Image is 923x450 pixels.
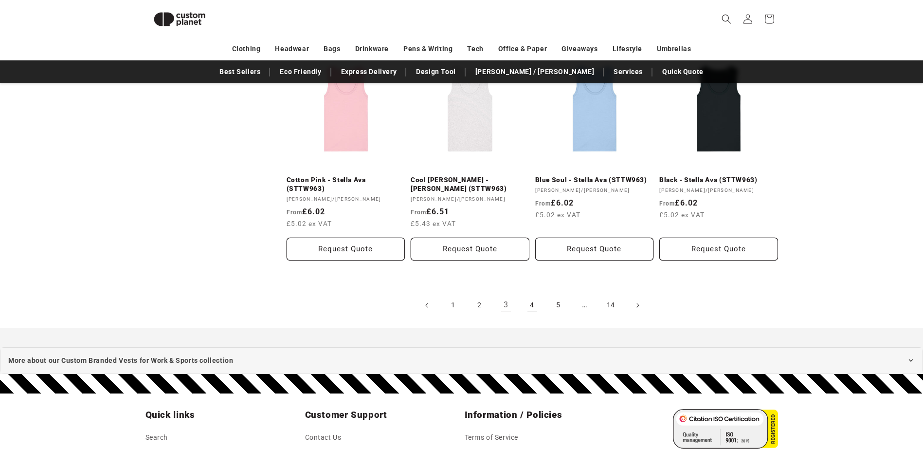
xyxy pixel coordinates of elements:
[561,40,597,57] a: Giveaways
[659,176,778,185] a: Black - Stella Ava (STTW963)
[287,176,405,193] a: Cotton Pink - Stella Ava (STTW963)
[657,40,691,57] a: Umbrellas
[467,40,483,57] a: Tech
[495,295,517,316] a: Page 3
[145,4,214,35] img: Custom Planet
[716,8,737,30] summary: Search
[443,295,464,316] a: Page 1
[403,40,452,57] a: Pens & Writing
[416,295,438,316] a: Previous page
[305,431,342,446] a: Contact Us
[287,295,778,316] nav: Pagination
[471,63,599,80] a: [PERSON_NAME] / [PERSON_NAME]
[465,431,519,446] a: Terms of Service
[275,63,326,80] a: Eco Friendly
[8,355,233,367] span: More about our Custom Branded Vests for Work & Sports collection
[145,431,168,446] a: Search
[336,63,402,80] a: Express Delivery
[469,295,490,316] a: Page 2
[627,295,648,316] a: Next page
[275,40,309,57] a: Headwear
[232,40,261,57] a: Clothing
[411,176,529,193] a: Cool [PERSON_NAME] - [PERSON_NAME] (STTW963)
[305,409,459,421] h2: Customer Support
[215,63,265,80] a: Best Sellers
[522,295,543,316] a: Page 4
[411,238,529,261] button: Request Quote
[355,40,389,57] a: Drinkware
[411,63,461,80] a: Design Tool
[287,238,405,261] button: Request Quote
[760,345,923,450] iframe: Chat Widget
[600,295,622,316] a: Page 14
[613,40,642,57] a: Lifestyle
[657,63,708,80] a: Quick Quote
[465,409,618,421] h2: Information / Policies
[535,238,654,261] button: Request Quote
[535,176,654,185] a: Blue Soul - Stella Ava (STTW963)
[574,295,596,316] span: …
[609,63,648,80] a: Services
[548,295,569,316] a: Page 5
[145,409,299,421] h2: Quick links
[498,40,547,57] a: Office & Paper
[659,238,778,261] button: Request Quote
[324,40,340,57] a: Bags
